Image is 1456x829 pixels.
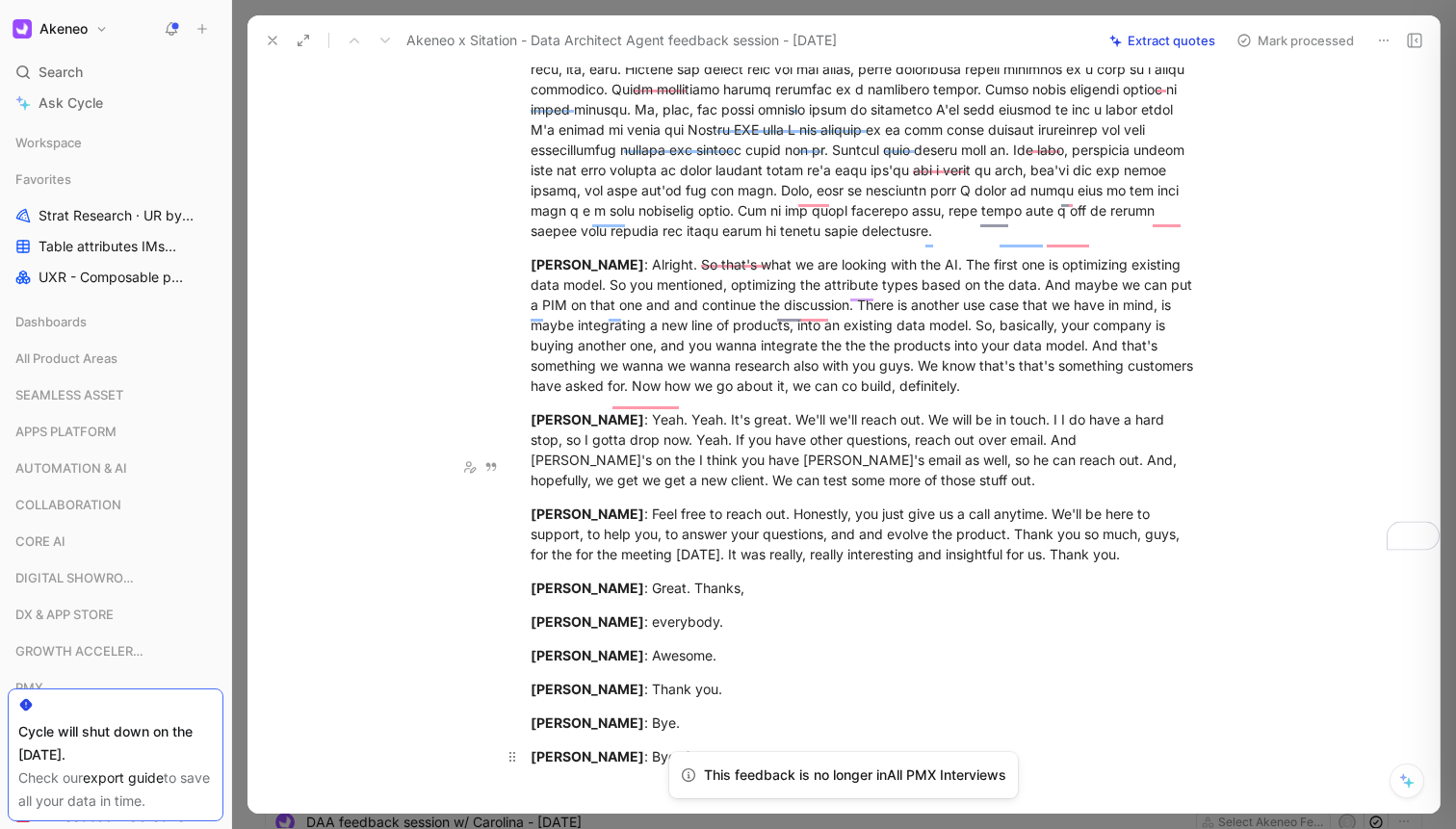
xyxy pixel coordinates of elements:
div: GROWTH ACCELERATION [8,636,223,671]
mark: [PERSON_NAME] [531,411,644,427]
span: AUTOMATION & AI [15,458,127,478]
img: Akeneo [13,19,32,39]
div: : Thank you. [531,679,1197,699]
div: AUTOMATION & AI [8,453,223,488]
span: COLLABORATION [15,495,121,514]
div: CORE AI [8,527,223,556]
div: SEAMLESS ASSET [8,380,223,409]
div: COLLABORATION [8,490,223,525]
span: Strat Research · UR by project [39,206,194,226]
div: : Alright. So that's what we are looking with the AI. The first one is optimizing existing data m... [531,254,1197,396]
div: Dashboards [8,307,223,342]
span: Akeneo x Sitation - Data Architect Agent feedback session - [DATE] [406,29,837,52]
div: : Great. Thanks, [531,578,1197,598]
span: This feedback is no longer in All PMX Interviews [704,766,1006,783]
span: Search [39,61,83,84]
button: Extract quotes [1101,27,1224,54]
mark: [PERSON_NAME] [531,256,644,272]
div: Dashboards [8,307,223,336]
div: : everybody. [531,611,1197,632]
div: DIGITAL SHOWROOM [8,563,223,592]
div: All Product Areas [8,344,223,378]
a: Ask Cycle [8,89,223,117]
span: Table attributes IMs [39,237,178,257]
div: : Bye. See you. [531,746,1197,766]
span: Ask Cycle [39,91,103,115]
span: DX & APP STORE [15,605,114,624]
span: SEAMLESS ASSET [15,385,123,404]
div: PMX [8,673,223,702]
mark: [PERSON_NAME] [531,647,644,663]
button: Mark processed [1228,27,1363,54]
div: DX & APP STORE [8,600,223,629]
mark: [PERSON_NAME] [531,714,644,731]
div: COLLABORATION [8,490,223,519]
div: GROWTH ACCELERATION [8,636,223,665]
div: : Awesome. [531,645,1197,665]
a: Strat Research · UR by project [8,201,223,230]
span: Dashboards [15,312,87,331]
div: : Yeah. Yeah. It's great. We'll we'll reach out. We will be in touch. I I do have a hard stop, so... [531,409,1197,490]
div: AUTOMATION & AI [8,453,223,482]
span: All Product Areas [15,349,117,368]
mark: [PERSON_NAME] [531,580,644,596]
div: Favorites [8,165,223,194]
span: GROWTH ACCELERATION [15,641,148,661]
a: Table attributes IMsPMX [8,232,223,261]
div: : Bye. [531,712,1197,733]
span: APPS PLATFORM [15,422,117,441]
div: Workspace [8,128,223,157]
span: DIGITAL SHOWROOM [15,568,143,587]
span: PMX [15,678,43,697]
div: Search [8,58,223,87]
a: export guide [83,769,164,786]
div: Check our to save all your data in time. [18,766,213,813]
span: CORE AI [15,531,65,551]
h1: Akeneo [39,20,88,38]
div: DIGITAL SHOWROOM [8,563,223,598]
div: CORE AI [8,527,223,561]
div: SEAMLESS ASSET [8,380,223,415]
div: DX & APP STORE [8,600,223,635]
mark: [PERSON_NAME] [531,681,644,697]
div: : Feel free to reach out. Honestly, you just give us a call anytime. We'll be here to support, to... [531,504,1197,564]
a: UXR - Composable products [8,263,223,292]
mark: [PERSON_NAME] [531,748,644,764]
div: APPS PLATFORM [8,417,223,452]
div: Cycle will shut down on the [DATE]. [18,720,213,766]
span: UXR - Composable products [39,268,187,288]
span: Workspace [15,133,82,152]
mark: [PERSON_NAME] [531,505,644,522]
mark: [PERSON_NAME] [531,613,644,630]
div: APPS PLATFORM [8,417,223,446]
button: AkeneoAkeneo [8,15,113,42]
div: All Product Areas [8,344,223,373]
span: Favorites [15,169,71,189]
